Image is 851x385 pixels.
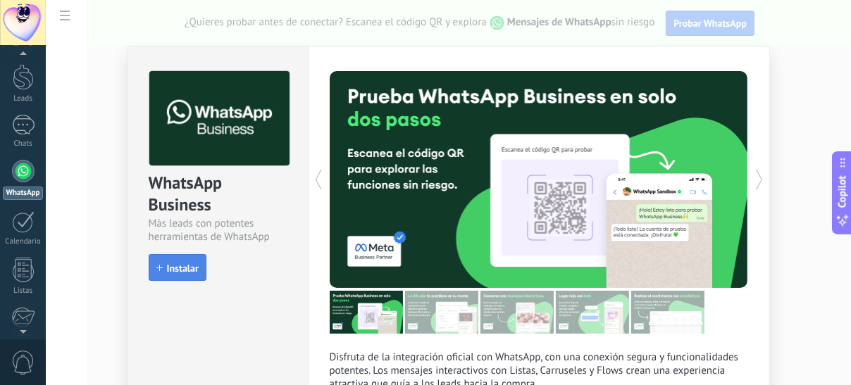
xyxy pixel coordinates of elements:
img: tour_image_62c9952fc9cf984da8d1d2aa2c453724.png [556,291,629,334]
div: Chats [3,139,44,149]
div: Leads [3,94,44,103]
span: Instalar [167,263,199,273]
img: tour_image_1009fe39f4f058b759f0df5a2b7f6f06.png [480,291,554,334]
div: Más leads con potentes herramientas de WhatsApp [149,217,287,244]
img: tour_image_cc377002d0016b7ebaeb4dbe65cb2175.png [631,291,704,334]
img: tour_image_7a4924cebc22ed9e3259523e50fe4fd6.png [330,291,403,334]
img: logo_main.png [149,71,290,166]
div: Calendario [3,237,44,246]
img: tour_image_cc27419dad425b0ae96c2716632553fa.png [405,291,478,334]
div: WhatsApp Business [149,172,287,217]
div: Listas [3,286,44,296]
span: Copilot [836,175,850,208]
button: Instalar [149,254,206,281]
div: WhatsApp [3,187,43,200]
